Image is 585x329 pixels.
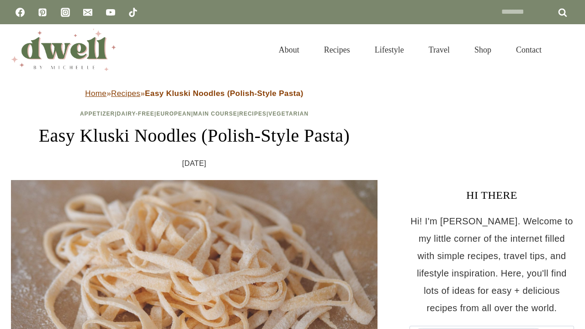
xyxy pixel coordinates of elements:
[462,34,504,66] a: Shop
[362,34,416,66] a: Lifestyle
[266,34,554,66] nav: Primary Navigation
[416,34,462,66] a: Travel
[11,3,29,21] a: Facebook
[85,89,303,98] span: » »
[312,34,362,66] a: Recipes
[80,111,115,117] a: Appetizer
[239,111,266,117] a: Recipes
[80,111,308,117] span: | | | | |
[145,89,303,98] strong: Easy Kluski Noodles (Polish-Style Pasta)
[79,3,97,21] a: Email
[124,3,142,21] a: TikTok
[268,111,308,117] a: Vegetarian
[33,3,52,21] a: Pinterest
[182,157,207,170] time: [DATE]
[409,187,574,203] h3: HI THERE
[56,3,74,21] a: Instagram
[85,89,106,98] a: Home
[504,34,554,66] a: Contact
[266,34,312,66] a: About
[101,3,120,21] a: YouTube
[409,212,574,317] p: Hi! I'm [PERSON_NAME]. Welcome to my little corner of the internet filled with simple recipes, tr...
[117,111,154,117] a: Dairy-Free
[156,111,191,117] a: European
[11,122,378,149] h1: Easy Kluski Noodles (Polish-Style Pasta)
[111,89,140,98] a: Recipes
[11,29,116,71] img: DWELL by michelle
[193,111,237,117] a: Main Course
[558,42,574,58] button: View Search Form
